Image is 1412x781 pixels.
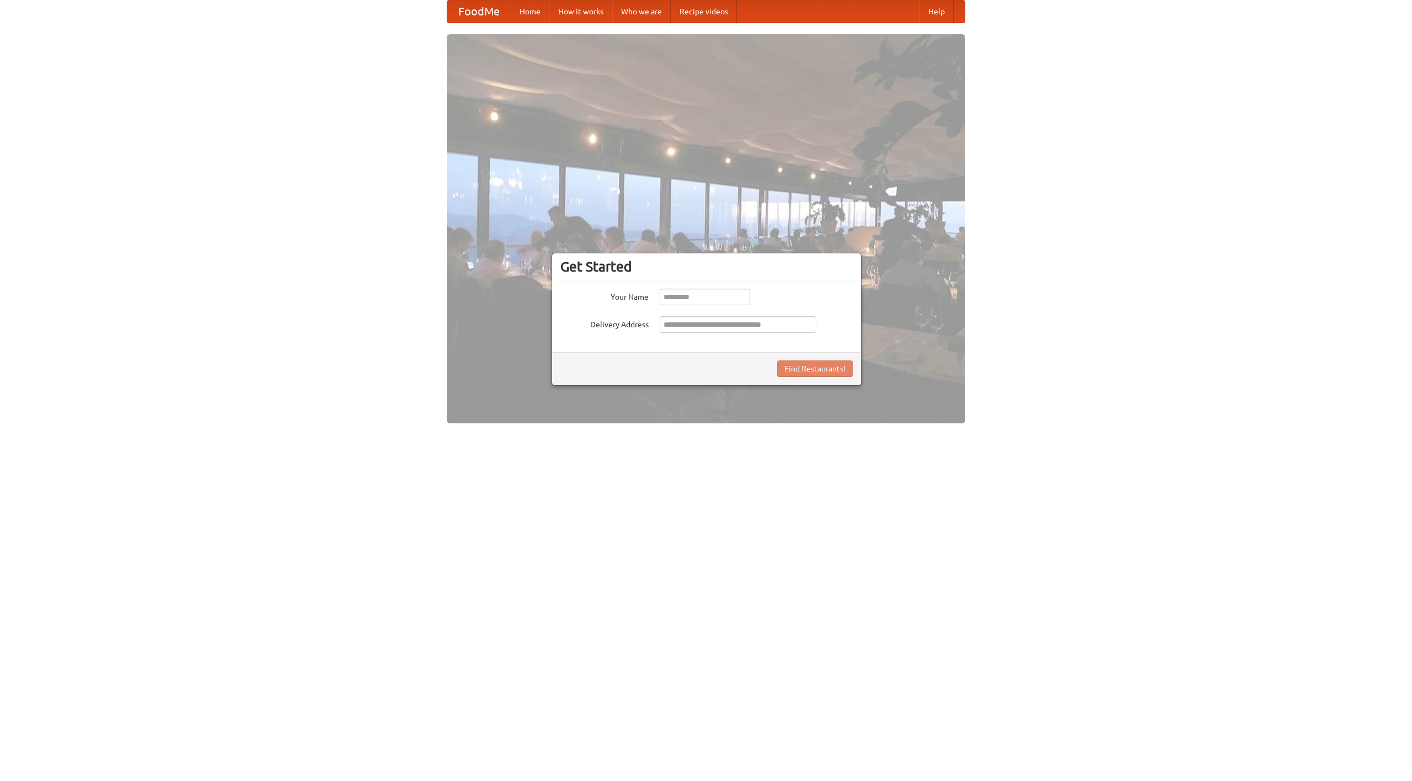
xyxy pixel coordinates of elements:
a: Recipe videos [671,1,737,23]
a: FoodMe [447,1,511,23]
label: Delivery Address [560,316,649,330]
button: Find Restaurants! [777,360,853,377]
a: Home [511,1,549,23]
a: How it works [549,1,612,23]
a: Who we are [612,1,671,23]
h3: Get Started [560,258,853,275]
a: Help [919,1,954,23]
label: Your Name [560,289,649,302]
